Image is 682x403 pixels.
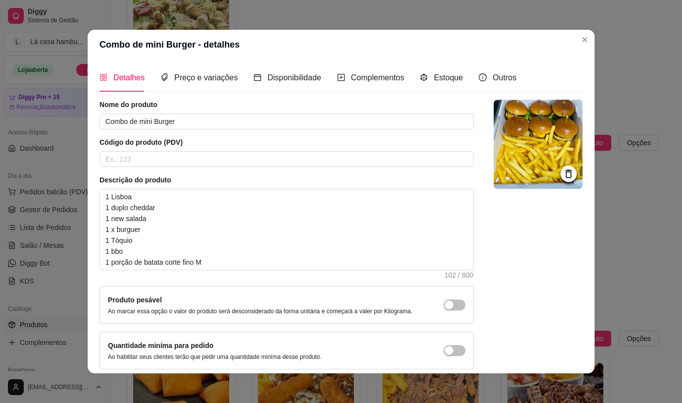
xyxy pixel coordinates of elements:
[479,73,487,81] span: info-circle
[493,100,583,189] img: logo da loja
[99,114,474,129] input: Ex.: Hamburguer de costela
[492,73,516,82] span: Outros
[108,342,213,349] label: Quantidade miníma para pedido
[99,175,474,185] article: Descrição do produto
[160,73,168,81] span: tags
[99,100,474,110] article: Nome do produto
[100,189,473,270] textarea: 1 Lisboa 1 duplo cheddar 1 new salada 1 x burguer 1 Tóquio 1 bbo 1 porção de batata corte fino M
[337,73,345,81] span: plus-square
[174,73,238,82] span: Preço e variações
[434,73,463,82] span: Estoque
[108,307,412,315] p: Ao marcar essa opção o valor do produto será desconsiderado da forma unitária e começará a valer ...
[99,151,474,167] input: Ex.: 123
[108,296,162,304] label: Produto pesável
[267,73,321,82] span: Disponibilidade
[113,73,145,82] span: Detalhes
[99,73,107,81] span: appstore
[253,73,261,81] span: calendar
[420,73,428,81] span: code-sandbox
[88,30,594,59] header: Combo de mini Burger - detalhes
[99,137,474,147] article: Código do produto (PDV)
[577,32,592,48] button: Close
[351,73,404,82] span: Complementos
[108,353,322,361] p: Ao habilitar seus clientes terão que pedir uma quantidade miníma desse produto.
